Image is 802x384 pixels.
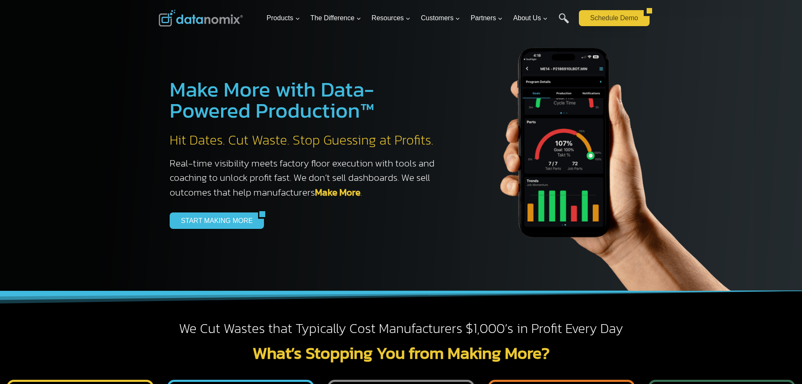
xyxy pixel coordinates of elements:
a: Terms [94,188,107,194]
span: Partners [471,13,503,24]
a: Schedule Demo [579,10,644,26]
span: The Difference [310,13,361,24]
span: Customers [421,13,460,24]
h2: Hit Dates. Cut Waste. Stop Guessing at Profits. [170,132,443,149]
span: Resources [372,13,410,24]
h2: What’s Stopping You from Making More? [159,344,644,361]
span: Last Name [189,0,216,8]
span: Phone number [189,35,227,43]
h3: Real-time visibility meets factory floor execution with tools and coaching to unlock profit fast.... [170,156,443,200]
span: About Us [513,13,548,24]
span: State/Region [189,104,222,112]
h2: We Cut Wastes that Typically Cost Manufacturers $1,000’s in Profit Every Day [159,320,644,338]
nav: Primary Navigation [263,5,575,32]
a: START MAKING MORE [170,212,258,228]
h1: Make More with Data-Powered Production™ [170,79,443,121]
a: Privacy Policy [115,188,142,194]
img: Datanomix [159,10,243,27]
img: The Datanoix Mobile App available on Android and iOS Devices [460,17,755,291]
a: Search [559,13,569,32]
a: Make More [315,185,360,199]
span: Products [266,13,300,24]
